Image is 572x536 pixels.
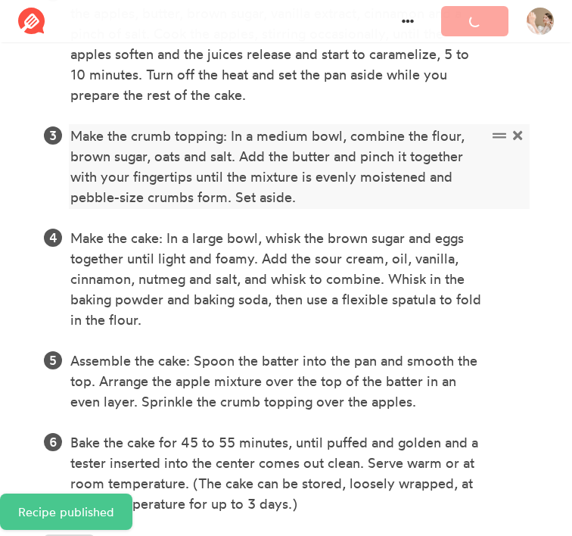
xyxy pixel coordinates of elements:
img: User's avatar [527,8,554,35]
div: Make the cake: In a large bowl, whisk the brown sugar and eggs together until light and foamy. Ad... [70,228,487,330]
div: Assemble the cake: Spoon the batter into the pan and smooth the top. Arrange the apple mixture ov... [70,351,487,412]
div: Recipe published [18,503,114,521]
img: Reciplate [18,8,45,35]
div: Bake the cake for 45 to 55 minutes, until puffed and golden and a tester inserted into the center... [70,432,487,514]
div: Make the crumb topping: In a medium bowl, combine the flour, brown sugar, oats and salt. Add the ... [70,126,487,207]
span: Delete item [510,126,526,146]
span: Drag to reorder [490,126,510,146]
